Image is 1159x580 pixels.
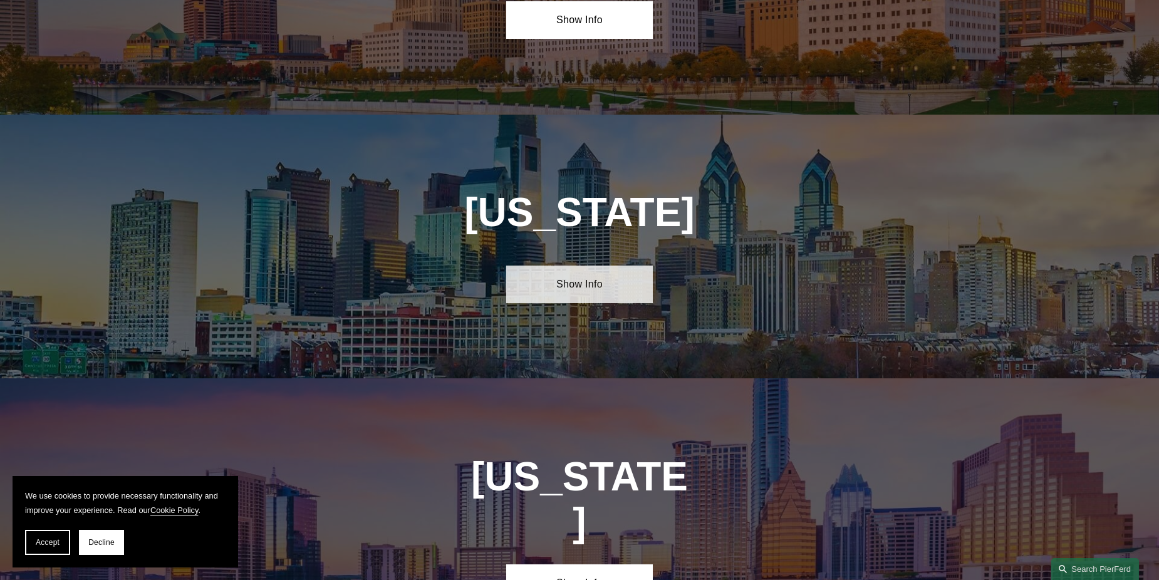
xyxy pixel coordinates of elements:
a: Search this site [1051,558,1139,580]
a: Show Info [506,266,652,303]
h1: [US_STATE] [470,454,689,546]
span: Accept [36,538,60,547]
a: Show Info [506,1,652,39]
button: Accept [25,530,70,555]
p: We use cookies to provide necessary functionality and improve your experience. Read our . [25,489,226,517]
h1: [US_STATE] [397,190,762,236]
section: Cookie banner [13,476,238,567]
button: Decline [79,530,124,555]
a: Cookie Policy [150,505,199,515]
span: Decline [88,538,115,547]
